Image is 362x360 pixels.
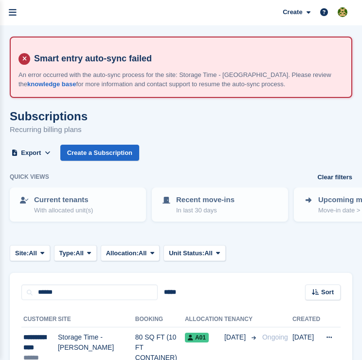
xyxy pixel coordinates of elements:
span: Type: [59,248,76,258]
p: Recurring billing plans [10,124,88,135]
h1: Subscriptions [10,110,88,123]
img: Zain Sarwar [338,7,347,17]
span: All [139,248,147,258]
button: Type: All [54,245,97,261]
span: Ongoing [262,333,288,341]
th: Created [292,312,320,327]
button: Allocation: All [101,245,160,261]
span: Export [21,148,41,158]
span: All [204,248,213,258]
button: Export [10,145,53,161]
span: A01 [185,333,209,342]
span: All [29,248,37,258]
a: Current tenants With allocated unit(s) [11,189,145,221]
span: Site: [15,248,29,258]
p: An error occurred with the auto-sync process for the site: Storage Time - [GEOGRAPHIC_DATA]. Plea... [18,70,344,89]
span: All [75,248,84,258]
p: With allocated unit(s) [34,206,93,215]
a: Recent move-ins In last 30 days [153,189,287,221]
button: Unit Status: All [163,245,225,261]
a: Clear filters [317,172,352,182]
p: Recent move-ins [176,194,235,206]
th: Customer [21,312,58,327]
span: Create [283,7,302,17]
h4: Smart entry auto-sync failed [30,53,344,64]
p: In last 30 days [176,206,235,215]
th: Tenancy [224,312,258,327]
span: [DATE] [224,332,248,342]
a: Create a Subscription [60,145,139,161]
button: Site: All [10,245,50,261]
th: Site [58,312,135,327]
span: Sort [321,287,334,297]
p: Current tenants [34,194,93,206]
h6: Quick views [10,172,49,181]
a: knowledge base [27,80,76,88]
th: Booking [135,312,185,327]
span: Allocation: [106,248,139,258]
span: Unit Status: [169,248,204,258]
th: Allocation [185,312,224,327]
